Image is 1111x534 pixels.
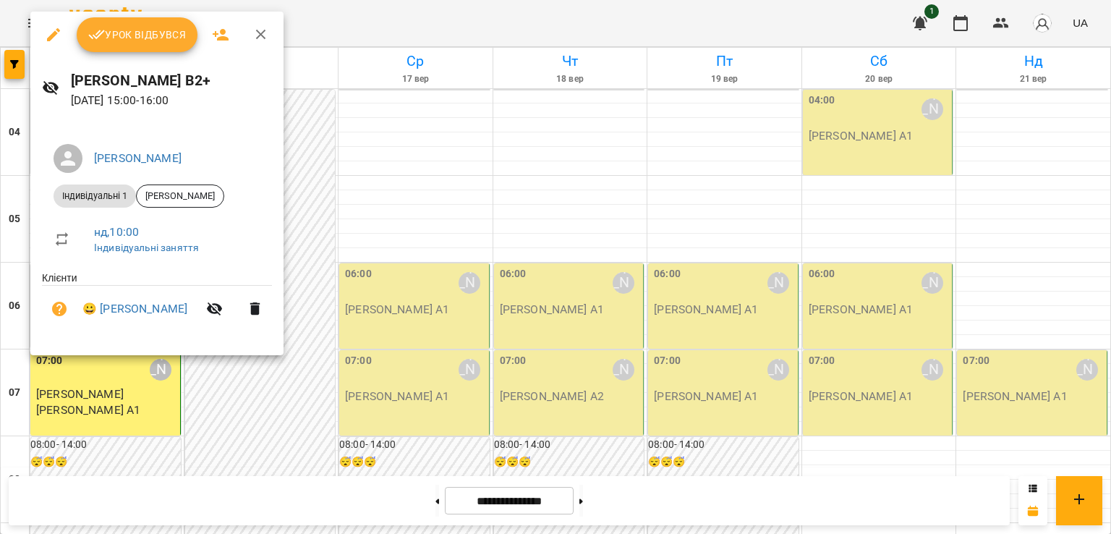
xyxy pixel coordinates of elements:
h6: [PERSON_NAME] В2+ [71,69,273,92]
span: [PERSON_NAME] [137,190,224,203]
span: Урок відбувся [88,26,187,43]
div: [PERSON_NAME] [136,185,224,208]
button: Урок відбувся [77,17,198,52]
a: Індивідуальні заняття [94,242,199,253]
a: [PERSON_NAME] [94,151,182,165]
ul: Клієнти [42,271,272,338]
span: Індивідуальні 1 [54,190,136,203]
a: 😀 [PERSON_NAME] [82,300,187,318]
p: [DATE] 15:00 - 16:00 [71,92,273,109]
a: нд , 10:00 [94,225,139,239]
button: Візит ще не сплачено. Додати оплату? [42,292,77,326]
